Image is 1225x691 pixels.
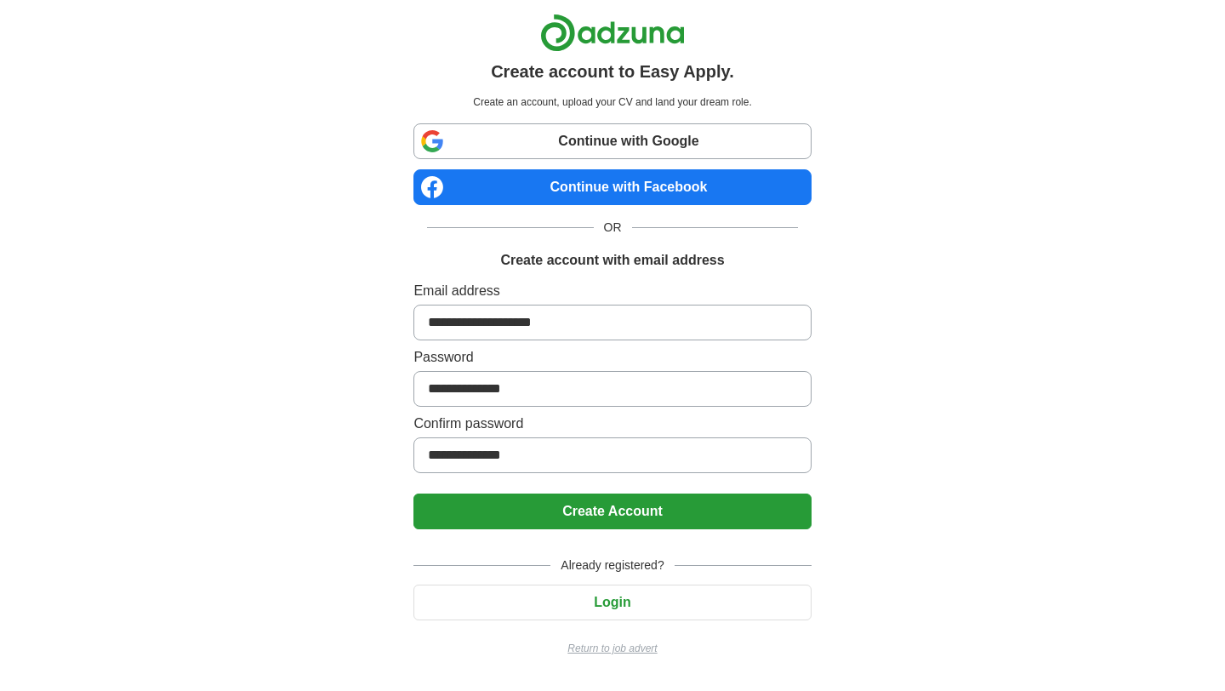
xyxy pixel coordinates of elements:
[413,585,811,620] button: Login
[417,94,807,110] p: Create an account, upload your CV and land your dream role.
[500,250,724,271] h1: Create account with email address
[413,347,811,368] label: Password
[413,595,811,609] a: Login
[413,123,811,159] a: Continue with Google
[550,557,674,574] span: Already registered?
[413,169,811,205] a: Continue with Facebook
[413,641,811,656] a: Return to job advert
[540,14,685,52] img: Adzuna logo
[413,494,811,529] button: Create Account
[491,59,734,84] h1: Create account to Easy Apply.
[413,414,811,434] label: Confirm password
[594,219,632,237] span: OR
[413,281,811,301] label: Email address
